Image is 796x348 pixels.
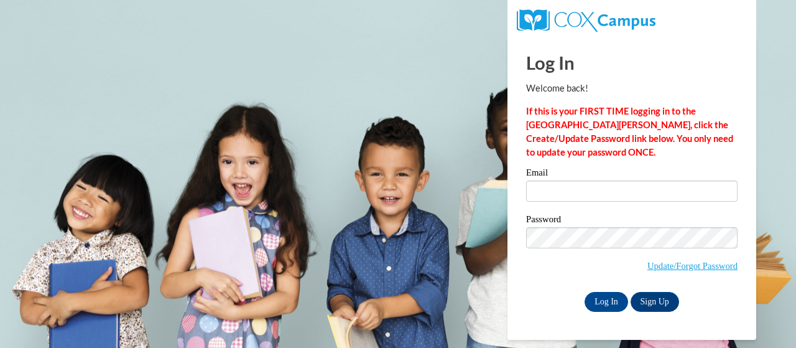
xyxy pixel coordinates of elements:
[526,215,738,227] label: Password
[526,106,733,158] strong: If this is your FIRST TIME logging in to the [GEOGRAPHIC_DATA][PERSON_NAME], click the Create/Upd...
[517,9,655,32] img: COX Campus
[585,292,628,312] input: Log In
[517,14,655,25] a: COX Campus
[647,261,738,271] a: Update/Forgot Password
[631,292,679,312] a: Sign Up
[526,168,738,181] label: Email
[526,82,738,95] p: Welcome back!
[526,50,738,75] h1: Log In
